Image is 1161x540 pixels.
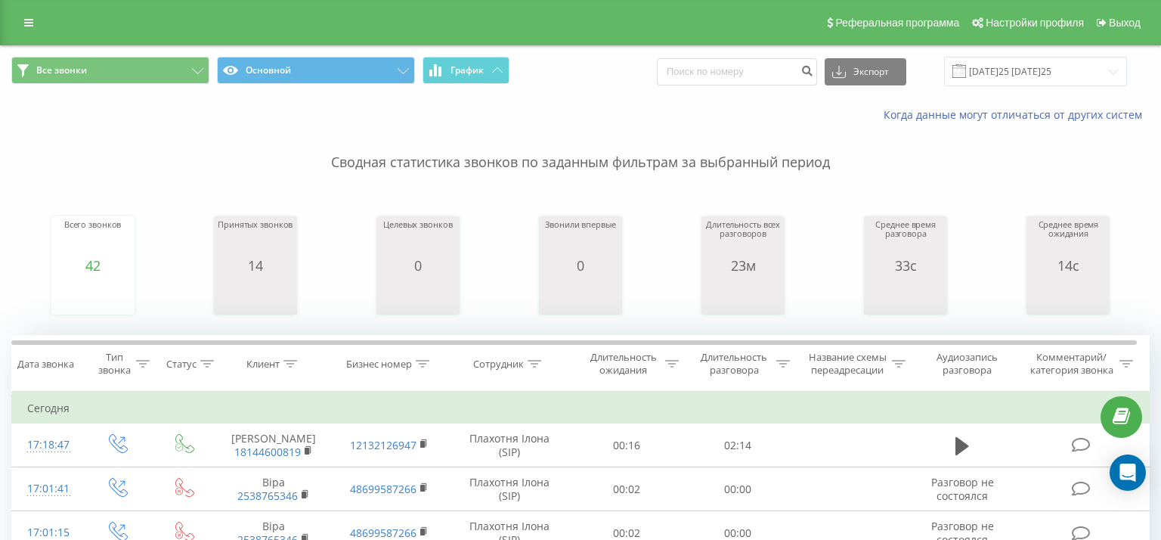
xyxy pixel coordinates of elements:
div: 17:01:41 [27,474,68,504]
p: Сводная статистика звонков по заданным фильтрам за выбранный период [11,123,1150,172]
td: Сегодня [12,393,1150,424]
a: 48699587266 [350,482,416,496]
a: 12132126947 [350,438,416,452]
div: Принятых звонков [218,220,293,258]
div: Аудиозапись разговора [923,351,1012,377]
div: 0 [383,258,452,273]
div: Длительность ожидания [585,351,661,377]
div: Дата звонка [17,358,74,371]
div: 17:18:47 [27,430,68,460]
div: Open Intercom Messenger [1110,455,1146,491]
div: Название схемы переадресации [807,351,888,377]
div: Всего звонков [64,220,122,258]
div: Тип звонка [96,351,132,377]
div: 14 [218,258,293,273]
td: 00:00 [683,467,794,511]
button: Все звонки [11,57,209,84]
td: [PERSON_NAME] [216,424,332,467]
span: Выход [1109,17,1141,29]
span: График [450,65,484,76]
td: Плахотня Ілона (SIP) [447,467,571,511]
a: Когда данные могут отличаться от других систем [884,107,1150,122]
td: Віра [216,467,332,511]
span: Реферальная программа [835,17,959,29]
div: Звонили впервые [545,220,615,258]
td: 00:02 [571,467,683,511]
td: 00:16 [571,424,683,467]
td: Плахотня Ілона (SIP) [447,424,571,467]
span: Все звонки [36,64,87,76]
div: Статус [166,358,197,371]
div: Клиент [246,358,280,371]
div: 14с [1030,258,1106,273]
div: Целевых звонков [383,220,452,258]
button: График [423,57,509,84]
div: Сотрудник [473,358,524,371]
div: Длительность разговора [696,351,772,377]
div: Среднее время разговора [868,220,943,258]
div: 0 [545,258,615,273]
span: Разговор не состоялся [931,475,994,503]
div: 33с [868,258,943,273]
a: 18144600819 [234,445,301,459]
div: Среднее время ожидания [1030,220,1106,258]
button: Основной [217,57,415,84]
div: 42 [64,258,122,273]
div: Комментарий/категория звонка [1027,351,1116,377]
span: Настройки профиля [986,17,1084,29]
div: Длительность всех разговоров [705,220,781,258]
div: Бизнес номер [346,358,412,371]
div: 23м [705,258,781,273]
button: Экспорт [825,58,906,85]
td: 02:14 [683,424,794,467]
input: Поиск по номеру [657,58,817,85]
a: 2538765346 [237,489,298,503]
a: 48699587266 [350,526,416,540]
